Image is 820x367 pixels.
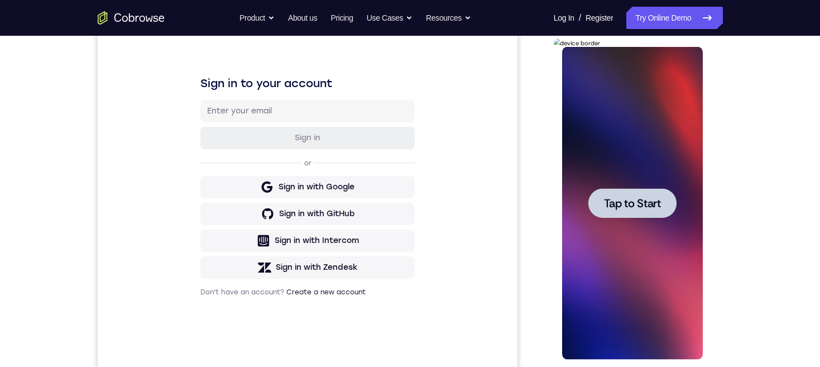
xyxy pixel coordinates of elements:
[177,236,261,247] div: Sign in with Intercom
[204,160,216,169] p: or
[103,177,317,199] button: Sign in with Google
[103,258,317,280] button: Sign in with Zendesk
[103,77,317,92] h1: Sign in to your account
[103,204,317,226] button: Sign in with GitHub
[103,128,317,150] button: Sign in
[426,7,471,29] button: Resources
[98,11,165,25] a: Go to the home page
[181,183,257,194] div: Sign in with Google
[554,7,574,29] a: Log In
[189,289,268,297] a: Create a new account
[109,107,310,118] input: Enter your email
[579,11,581,25] span: /
[239,7,275,29] button: Product
[626,7,722,29] a: Try Online Demo
[586,7,613,29] a: Register
[178,263,260,274] div: Sign in with Zendesk
[181,209,257,221] div: Sign in with GitHub
[330,7,353,29] a: Pricing
[103,231,317,253] button: Sign in with Intercom
[103,289,317,298] p: Don't have an account?
[288,7,317,29] a: About us
[50,159,107,170] span: Tap to Start
[367,7,413,29] button: Use Cases
[35,150,123,179] button: Tap to Start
